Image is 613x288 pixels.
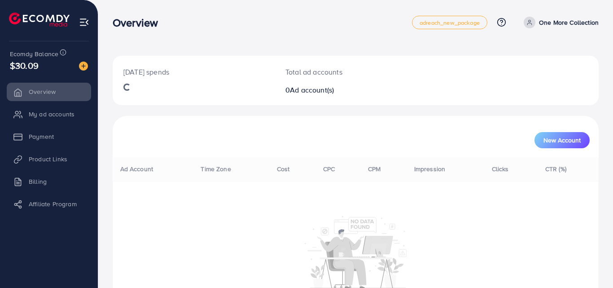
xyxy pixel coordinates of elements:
[285,66,385,77] p: Total ad accounts
[534,132,590,148] button: New Account
[79,17,89,27] img: menu
[412,16,487,29] a: adreach_new_package
[285,86,385,94] h2: 0
[539,17,599,28] p: One More Collection
[123,66,264,77] p: [DATE] spends
[10,49,58,58] span: Ecomdy Balance
[113,16,165,29] h3: Overview
[79,62,88,71] img: image
[290,85,334,95] span: Ad account(s)
[9,13,70,27] img: logo
[520,17,599,28] a: One More Collection
[10,59,39,72] span: $30.09
[420,20,480,26] span: adreach_new_package
[543,137,581,143] span: New Account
